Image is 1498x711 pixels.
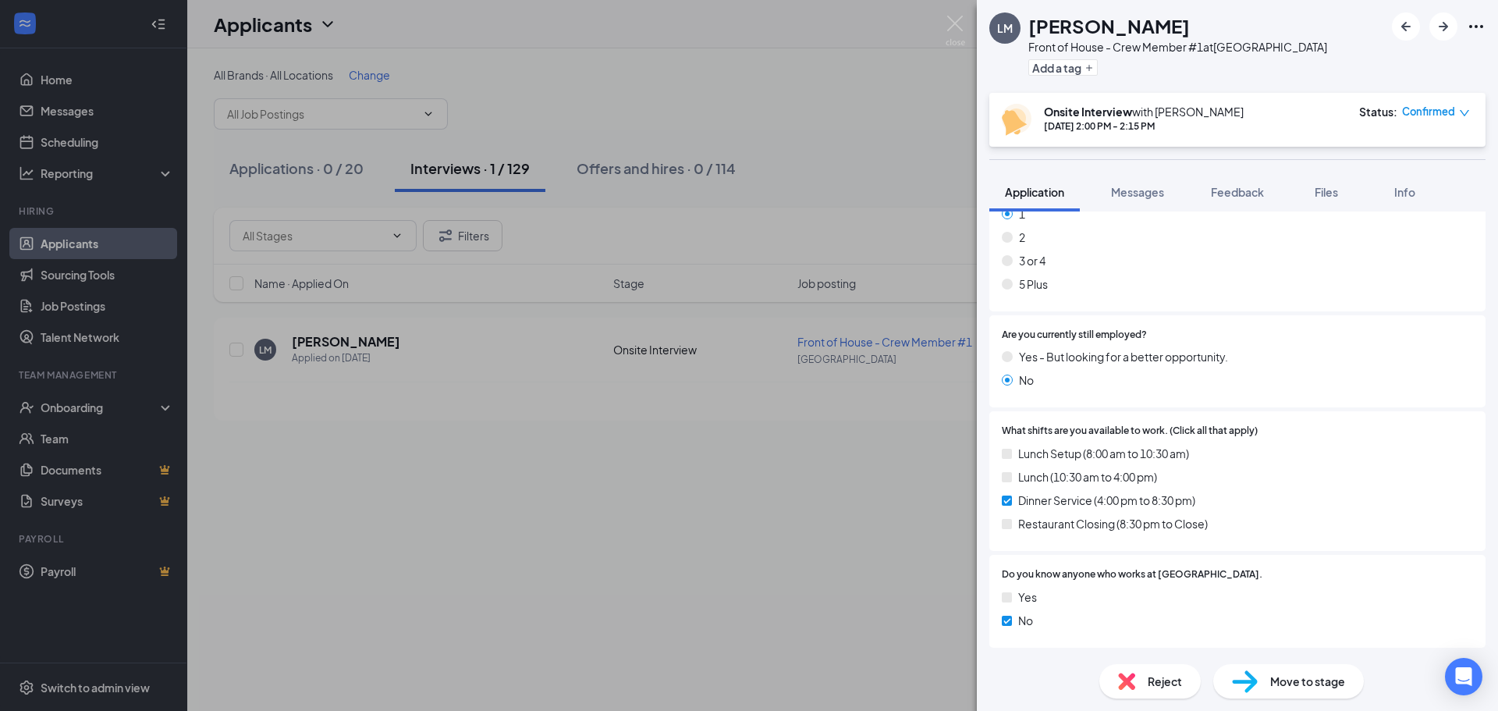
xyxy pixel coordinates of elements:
[1044,105,1132,119] b: Onsite Interview
[1148,673,1182,690] span: Reject
[1019,371,1034,389] span: No
[1005,185,1064,199] span: Application
[1019,348,1228,365] span: Yes - But looking for a better opportunity.
[997,20,1013,36] div: LM
[1028,39,1327,55] div: Front of House - Crew Member #1 at [GEOGRAPHIC_DATA]
[1429,12,1457,41] button: ArrowRight
[1018,588,1037,606] span: Yes
[1270,673,1345,690] span: Move to stage
[1394,185,1415,199] span: Info
[1084,63,1094,73] svg: Plus
[1434,17,1453,36] svg: ArrowRight
[1044,104,1244,119] div: with [PERSON_NAME]
[1397,17,1415,36] svg: ArrowLeftNew
[1019,229,1025,246] span: 2
[1028,12,1190,39] h1: [PERSON_NAME]
[1018,492,1195,509] span: Dinner Service (4:00 pm to 8:30 pm)
[1028,59,1098,76] button: PlusAdd a tag
[1467,17,1486,36] svg: Ellipses
[1359,104,1397,119] div: Status :
[1019,205,1025,222] span: 1
[1019,252,1045,269] span: 3 or 4
[1002,424,1258,439] span: What shifts are you available to work. (Click all that apply)
[1392,12,1420,41] button: ArrowLeftNew
[1002,567,1262,582] span: Do you know anyone who works at [GEOGRAPHIC_DATA].
[1111,185,1164,199] span: Messages
[1211,185,1264,199] span: Feedback
[1018,515,1208,532] span: Restaurant Closing (8:30 pm to Close)
[1019,276,1048,293] span: 5 Plus
[1044,119,1244,133] div: [DATE] 2:00 PM - 2:15 PM
[1445,658,1482,695] div: Open Intercom Messenger
[1459,108,1470,119] span: down
[1315,185,1338,199] span: Files
[1402,104,1455,119] span: Confirmed
[1018,445,1189,462] span: Lunch Setup (8:00 am to 10:30 am)
[1002,328,1147,343] span: Are you currently still employed?
[1018,612,1033,629] span: No
[1018,468,1157,485] span: Lunch (10:30 am to 4:00 pm)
